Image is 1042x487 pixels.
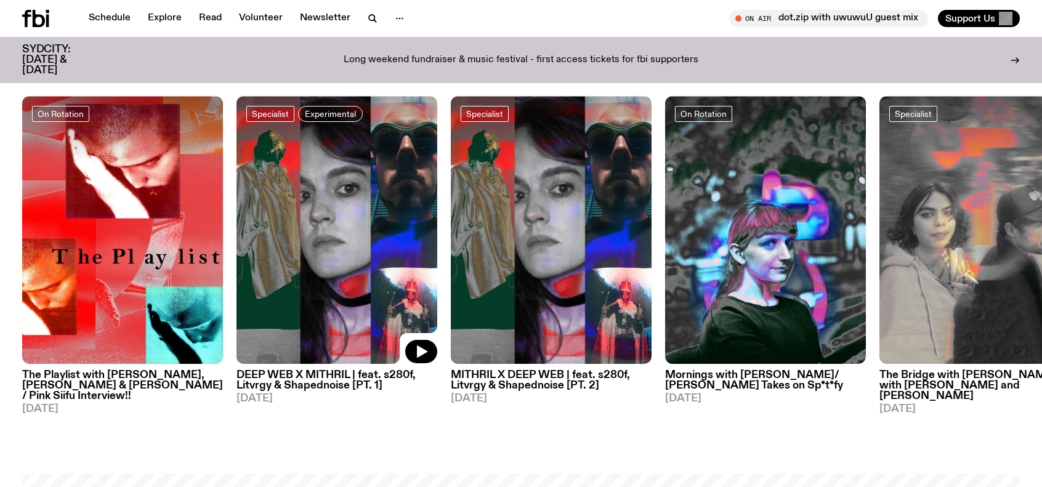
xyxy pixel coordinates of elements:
[22,44,101,76] h3: SYDCITY: [DATE] & [DATE]
[192,10,229,27] a: Read
[451,393,652,404] span: [DATE]
[451,370,652,391] h3: MITHRIL X DEEP WEB | feat. s280f, Litvrgy & Shapednoise [PT. 2]
[895,110,932,119] span: Specialist
[665,370,866,391] h3: Mornings with [PERSON_NAME]/ [PERSON_NAME] Takes on Sp*t*fy
[938,10,1020,27] button: Support Us
[236,370,437,391] h3: DEEP WEB X MITHRIL | feat. s280f, Litvrgy & Shapednoise [PT. 1]
[665,364,866,404] a: Mornings with [PERSON_NAME]/ [PERSON_NAME] Takes on Sp*t*fy[DATE]
[22,370,223,401] h3: The Playlist with [PERSON_NAME], [PERSON_NAME] & [PERSON_NAME] / Pink Siifu Interview!!
[466,110,503,119] span: Specialist
[236,364,437,404] a: DEEP WEB X MITHRIL | feat. s280f, Litvrgy & Shapednoise [PT. 1][DATE]
[675,106,732,122] a: On Rotation
[246,106,294,122] a: Specialist
[729,10,928,27] button: On Airdot.zip with uwuwuU guest mix
[945,13,995,24] span: Support Us
[889,106,937,122] a: Specialist
[22,96,223,364] img: The cover image for this episode of The Playlist, featuring the title of the show as well as the ...
[236,393,437,404] span: [DATE]
[293,10,358,27] a: Newsletter
[305,110,356,119] span: Experimental
[22,404,223,414] span: [DATE]
[32,106,89,122] a: On Rotation
[461,106,509,122] a: Specialist
[22,364,223,414] a: The Playlist with [PERSON_NAME], [PERSON_NAME] & [PERSON_NAME] / Pink Siifu Interview!![DATE]
[81,10,138,27] a: Schedule
[232,10,290,27] a: Volunteer
[665,393,866,404] span: [DATE]
[140,10,189,27] a: Explore
[38,110,84,119] span: On Rotation
[451,364,652,404] a: MITHRIL X DEEP WEB | feat. s280f, Litvrgy & Shapednoise [PT. 2][DATE]
[298,106,363,122] a: Experimental
[681,110,727,119] span: On Rotation
[252,110,289,119] span: Specialist
[344,55,698,66] p: Long weekend fundraiser & music festival - first access tickets for fbi supporters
